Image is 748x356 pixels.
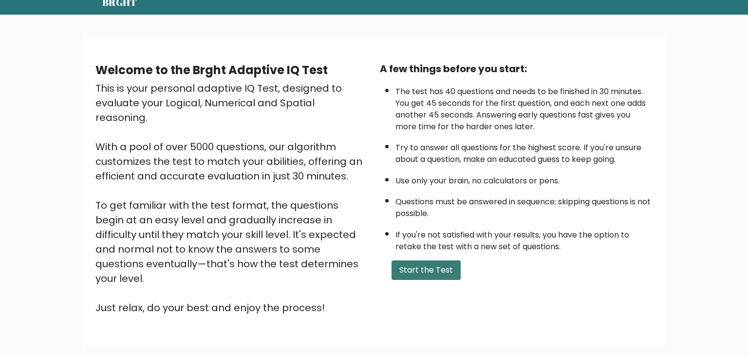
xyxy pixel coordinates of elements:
[380,61,653,76] div: A few things before you start:
[395,170,653,187] li: Use only your brain, no calculators or pens.
[395,224,653,253] li: If you're not satisfied with your results, you have the option to retake the test with a new set ...
[395,191,653,219] li: Questions must be answered in sequence; skipping questions is not possible.
[395,137,653,165] li: Try to answer all questions for the highest score. If you're unsure about a question, make an edu...
[95,81,368,315] div: This is your personal adaptive IQ Test, designed to evaluate your Logical, Numerical and Spatial ...
[392,260,461,280] button: Start the Test
[95,62,328,78] b: Welcome to the Brght Adaptive IQ Test
[395,81,653,133] li: The test has 40 questions and needs to be finished in 30 minutes. You get 45 seconds for the firs...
